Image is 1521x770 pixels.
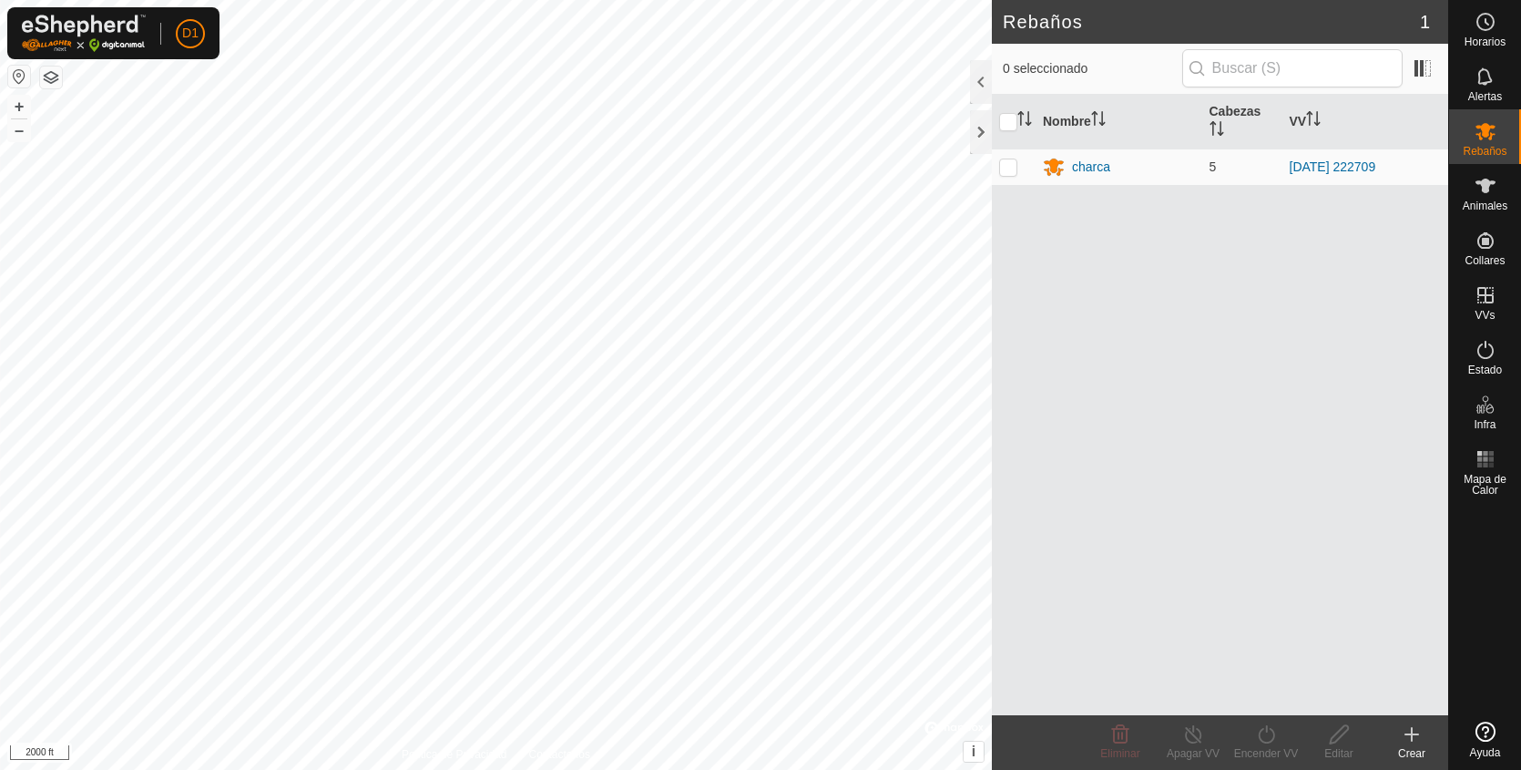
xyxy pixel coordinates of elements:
span: Eliminar [1100,747,1139,760]
div: charca [1072,158,1110,177]
p-sorticon: Activar para ordenar [1210,124,1224,139]
span: Rebaños [1463,146,1506,157]
button: Capas del Mapa [40,67,62,88]
button: Restablecer Mapa [8,66,30,87]
a: Política de Privacidad [402,746,506,763]
button: – [8,119,30,141]
span: Estado [1468,364,1502,375]
p-sorticon: Activar para ordenar [1091,114,1106,128]
button: + [8,96,30,118]
span: Mapa de Calor [1454,474,1516,496]
input: Buscar (S) [1182,49,1403,87]
a: Ayuda [1449,714,1521,765]
div: Crear [1375,745,1448,762]
span: 1 [1420,8,1430,36]
th: Nombre [1036,95,1202,149]
p-sorticon: Activar para ordenar [1306,114,1321,128]
div: Apagar VV [1157,745,1230,762]
span: Horarios [1465,36,1506,47]
a: [DATE] 222709 [1290,159,1376,174]
span: Collares [1465,255,1505,266]
span: D1 [182,24,199,43]
h2: Rebaños [1003,11,1420,33]
span: 0 seleccionado [1003,59,1182,78]
th: Cabezas [1202,95,1282,149]
img: Logo Gallagher [22,15,146,52]
span: 5 [1210,159,1217,174]
span: Ayuda [1470,747,1501,758]
p-sorticon: Activar para ordenar [1017,114,1032,128]
div: Editar [1302,745,1375,762]
span: i [972,744,975,759]
span: Animales [1463,200,1507,211]
span: Alertas [1468,91,1502,102]
div: Encender VV [1230,745,1302,762]
span: VVs [1475,310,1495,321]
th: VV [1282,95,1449,149]
button: i [964,742,984,762]
span: Infra [1474,419,1495,430]
a: Contáctenos [529,746,590,763]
